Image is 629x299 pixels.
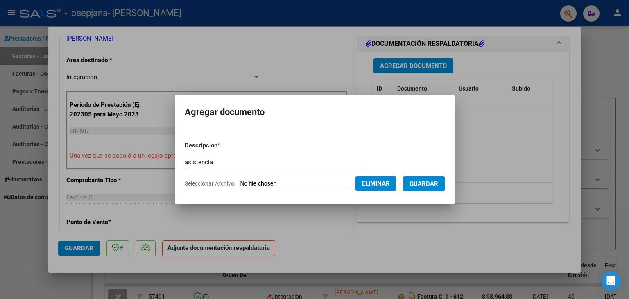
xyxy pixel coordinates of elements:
[185,141,263,150] p: Descripcion
[355,176,396,191] button: Eliminar
[403,176,445,191] button: Guardar
[362,180,390,187] span: Eliminar
[185,180,234,187] span: Seleccionar Archivo
[185,104,445,120] h2: Agregar documento
[410,180,438,188] span: Guardar
[601,271,621,291] div: Open Intercom Messenger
